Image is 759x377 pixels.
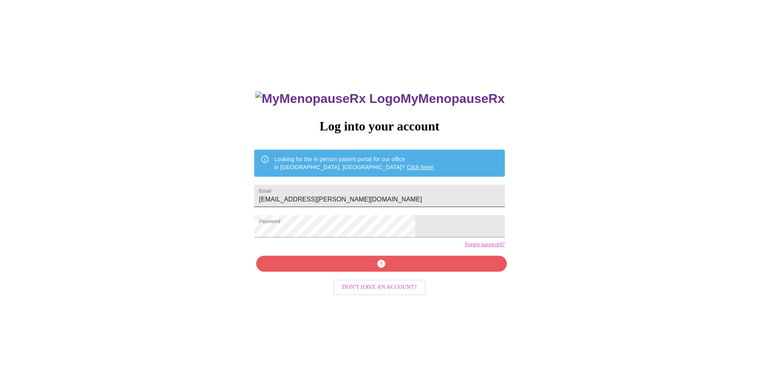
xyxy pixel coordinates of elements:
a: Don't have an account? [331,283,428,290]
a: Forgot password? [465,241,505,248]
a: Click here! [407,164,434,170]
span: Don't have an account? [342,282,417,292]
img: MyMenopauseRx Logo [255,91,400,106]
button: Don't have an account? [333,280,426,295]
div: Looking for the in person patient portal for our office in [GEOGRAPHIC_DATA], [GEOGRAPHIC_DATA]? [274,152,434,174]
h3: Log into your account [254,119,504,134]
h3: MyMenopauseRx [255,91,505,106]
